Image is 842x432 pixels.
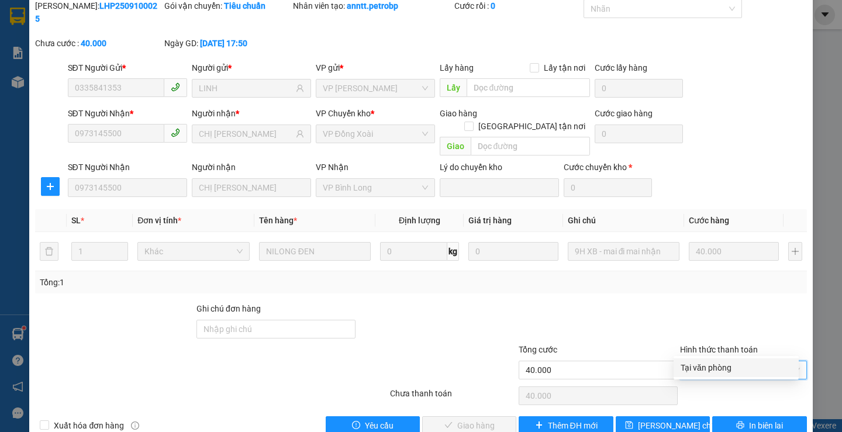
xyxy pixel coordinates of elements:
div: Người nhận [192,107,311,120]
div: Tổng: 1 [40,276,326,289]
span: user [296,84,304,92]
span: Lấy [440,78,467,97]
span: Tổng cước [519,345,557,354]
input: Tên người nhận [199,127,294,140]
span: [PERSON_NAME] chuyển hoàn [638,419,749,432]
div: VP gửi [316,61,435,74]
div: Lý do chuyển kho [440,161,559,174]
span: Cước hàng [689,216,729,225]
input: Tên người gửi [199,82,294,95]
input: Dọc đường [471,137,590,155]
span: Lấy tận nơi [539,61,590,74]
div: Chưa cước : [35,37,162,50]
label: Hình thức thanh toán [680,345,758,354]
span: Thêm ĐH mới [548,419,598,432]
div: Ngày GD: [164,37,291,50]
div: SĐT Người Gửi [68,61,187,74]
span: VP Lê Hồng Phong [323,80,428,97]
li: VP VP Bình Long [6,82,81,95]
input: Dọc đường [467,78,590,97]
span: Đơn vị tính [137,216,181,225]
span: plus [535,421,543,430]
label: Cước giao hàng [595,109,653,118]
span: [GEOGRAPHIC_DATA] tận nơi [474,120,590,133]
label: Cước lấy hàng [595,63,647,72]
div: Cước chuyển kho [564,161,652,174]
div: Chưa thanh toán [389,387,518,407]
li: [PERSON_NAME][GEOGRAPHIC_DATA] [6,6,170,69]
span: Giao [440,137,471,155]
div: SĐT Người Nhận [68,161,187,174]
div: Người gửi [192,61,311,74]
input: Cước giao hàng [595,125,683,143]
span: Khác [144,243,242,260]
span: exclamation-circle [352,421,360,430]
b: [DATE] 17:50 [200,39,247,48]
span: save [625,421,633,430]
b: 40.000 [81,39,106,48]
span: SL [71,216,81,225]
li: VP VP Bình Triệu [81,82,156,95]
input: 0 [689,242,779,261]
input: 0 [468,242,558,261]
span: In biên lai [749,419,783,432]
input: VD: Bàn, Ghế [259,242,371,261]
span: Định lượng [399,216,440,225]
span: VP Bình Long [323,179,428,196]
input: Ghi Chú [568,242,679,261]
b: 0 [491,1,495,11]
span: Tên hàng [259,216,297,225]
span: user [296,130,304,138]
span: printer [736,421,744,430]
div: SĐT Người Nhận [68,107,187,120]
span: Xuất hóa đơn hàng [49,419,129,432]
span: VP Chuyển kho [316,109,371,118]
button: delete [40,242,58,261]
input: Cước lấy hàng [595,79,683,98]
span: info-circle [131,421,139,430]
span: phone [171,128,180,137]
div: VP Nhận [316,161,435,174]
span: Lấy hàng [440,63,474,72]
span: VP Đồng Xoài [323,125,428,143]
span: Giá trị hàng [468,216,512,225]
span: Giao hàng [440,109,477,118]
div: Người nhận [192,161,311,174]
span: Yêu cầu [365,419,394,432]
button: plus [41,177,60,196]
th: Ghi chú [563,209,684,232]
b: Tiêu chuẩn [224,1,265,11]
span: kg [447,242,459,261]
label: Ghi chú đơn hàng [196,304,261,313]
b: anntt.petrobp [347,1,398,11]
span: plus [42,182,59,191]
span: phone [171,82,180,92]
input: Ghi chú đơn hàng [196,320,356,338]
div: Tại văn phòng [681,361,792,374]
button: plus [788,242,802,261]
